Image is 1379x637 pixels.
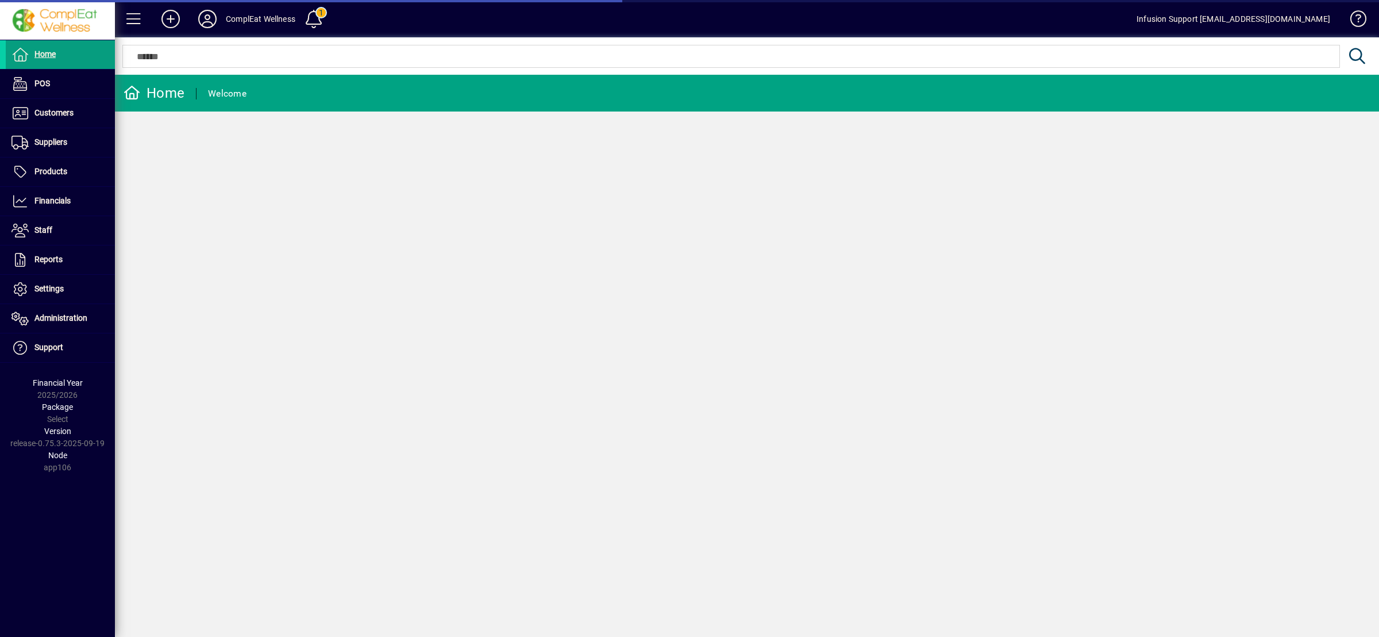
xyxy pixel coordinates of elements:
[6,216,115,245] a: Staff
[42,402,73,412] span: Package
[6,187,115,216] a: Financials
[6,245,115,274] a: Reports
[189,9,226,29] button: Profile
[34,343,63,352] span: Support
[34,108,74,117] span: Customers
[34,167,67,176] span: Products
[226,10,295,28] div: ComplEat Wellness
[44,427,71,436] span: Version
[6,128,115,157] a: Suppliers
[34,49,56,59] span: Home
[34,255,63,264] span: Reports
[124,84,184,102] div: Home
[6,158,115,186] a: Products
[1342,2,1365,40] a: Knowledge Base
[6,304,115,333] a: Administration
[152,9,189,29] button: Add
[6,99,115,128] a: Customers
[34,313,87,323] span: Administration
[6,70,115,98] a: POS
[34,137,67,147] span: Suppliers
[48,451,67,460] span: Node
[6,275,115,304] a: Settings
[34,79,50,88] span: POS
[1137,10,1330,28] div: Infusion Support [EMAIL_ADDRESS][DOMAIN_NAME]
[34,225,52,235] span: Staff
[34,284,64,293] span: Settings
[208,85,246,103] div: Welcome
[33,378,83,387] span: Financial Year
[6,333,115,362] a: Support
[34,196,71,205] span: Financials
